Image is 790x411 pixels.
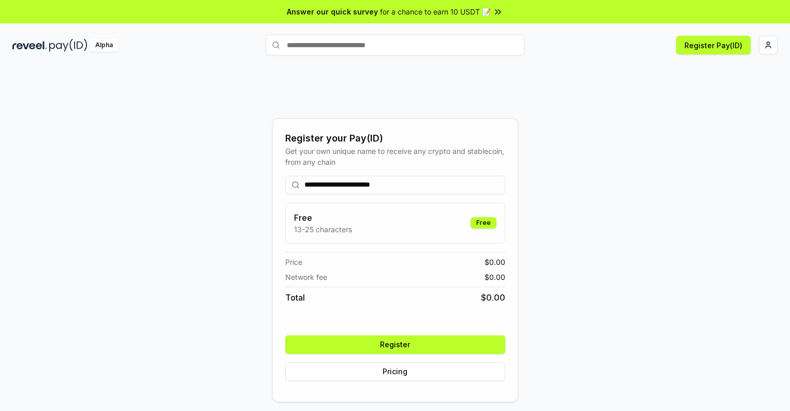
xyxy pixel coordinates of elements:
[285,291,305,304] span: Total
[285,131,505,146] div: Register your Pay(ID)
[485,272,505,282] span: $ 0.00
[485,257,505,267] span: $ 0.00
[285,272,327,282] span: Network fee
[49,39,87,52] img: pay_id
[481,291,505,304] span: $ 0.00
[471,217,496,229] div: Free
[90,39,119,52] div: Alpha
[285,257,302,267] span: Price
[294,224,352,235] p: 13-25 characters
[12,39,47,52] img: reveel_dark
[676,36,751,54] button: Register Pay(ID)
[285,335,505,354] button: Register
[285,146,505,167] div: Get your own unique name to receive any crypto and stablecoin, from any chain
[287,6,378,17] span: Answer our quick survey
[294,211,352,224] h3: Free
[380,6,491,17] span: for a chance to earn 10 USDT 📝
[285,362,505,381] button: Pricing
